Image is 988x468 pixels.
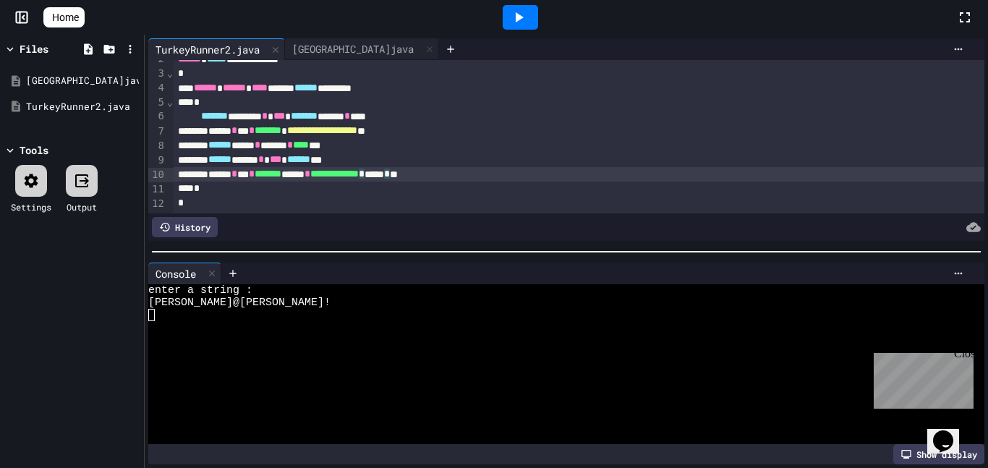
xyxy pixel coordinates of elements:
[52,10,79,25] span: Home
[285,41,421,56] div: [GEOGRAPHIC_DATA]java
[285,38,439,60] div: [GEOGRAPHIC_DATA]java
[67,200,97,213] div: Output
[26,74,139,88] div: [GEOGRAPHIC_DATA]java
[148,182,166,197] div: 11
[43,7,85,27] a: Home
[893,444,984,464] div: Show display
[148,109,166,124] div: 6
[148,266,203,281] div: Console
[148,263,221,284] div: Console
[148,139,166,153] div: 8
[148,81,166,95] div: 4
[6,6,100,92] div: Chat with us now!Close
[152,217,218,237] div: History
[20,41,48,56] div: Files
[20,142,48,158] div: Tools
[26,100,139,114] div: TurkeyRunner2.java
[11,200,51,213] div: Settings
[148,124,166,139] div: 7
[148,197,166,211] div: 12
[927,410,974,454] iframe: chat widget
[148,52,166,67] div: 2
[166,96,174,108] span: Fold line
[148,67,166,81] div: 3
[148,95,166,110] div: 5
[868,347,974,409] iframe: chat widget
[166,67,174,79] span: Fold line
[148,284,252,297] span: enter a string :
[148,42,267,57] div: TurkeyRunner2.java
[148,153,166,168] div: 9
[148,297,331,309] span: [PERSON_NAME]@[PERSON_NAME]!
[148,168,166,182] div: 10
[148,38,285,60] div: TurkeyRunner2.java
